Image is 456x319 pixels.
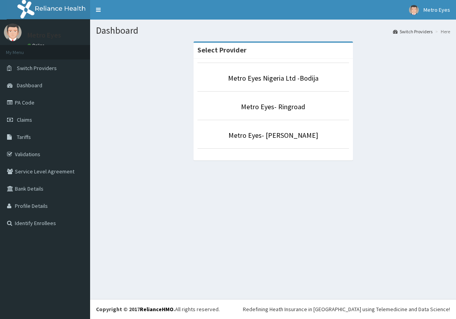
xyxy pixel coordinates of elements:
a: Metro Eyes Nigeria Ltd -Bodija [228,74,318,83]
a: RelianceHMO [140,306,174,313]
li: Here [433,28,450,35]
span: Metro Eyes [423,6,450,13]
span: Switch Providers [17,65,57,72]
strong: Select Provider [197,45,246,54]
div: Redefining Heath Insurance in [GEOGRAPHIC_DATA] using Telemedicine and Data Science! [243,305,450,313]
span: Dashboard [17,82,42,89]
a: Online [27,43,46,48]
img: User Image [409,5,419,15]
span: Tariffs [17,133,31,141]
a: Metro Eyes- Ringroad [241,102,305,111]
h1: Dashboard [96,25,450,36]
span: Claims [17,116,32,123]
a: Switch Providers [393,28,432,35]
strong: Copyright © 2017 . [96,306,175,313]
a: Metro Eyes- [PERSON_NAME] [228,131,318,140]
footer: All rights reserved. [90,299,456,319]
p: Metro Eyes [27,32,61,39]
img: User Image [4,23,22,41]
